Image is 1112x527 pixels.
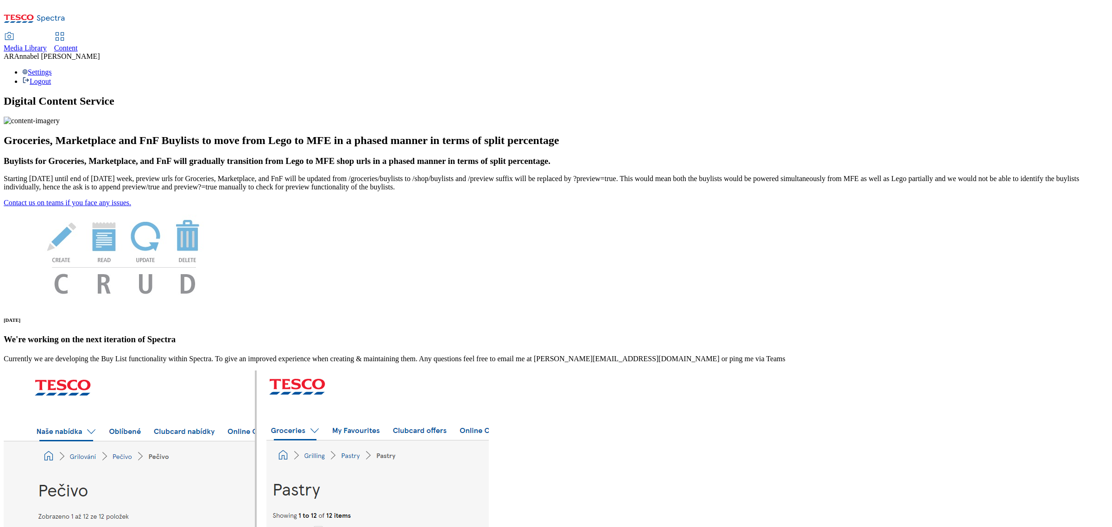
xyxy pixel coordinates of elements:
[4,317,1108,323] h6: [DATE]
[54,33,78,52] a: Content
[4,207,245,304] img: News Image
[4,52,14,60] span: AR
[4,33,47,52] a: Media Library
[4,156,1108,166] h3: Buylists for Groceries, Marketplace, and FnF will gradually transition from Lego to MFE shop urls...
[4,134,1108,147] h2: Groceries, Marketplace and FnF Buylists to move from Lego to MFE in a phased manner in terms of s...
[4,199,131,207] a: Contact us on teams if you face any issues.
[4,117,60,125] img: content-imagery
[4,355,1108,363] p: Currently we are developing the Buy List functionality within Spectra. To give an improved experi...
[14,52,100,60] span: Annabel [PERSON_NAME]
[4,44,47,52] span: Media Library
[54,44,78,52] span: Content
[4,334,1108,345] h3: We're working on the next iteration of Spectra
[22,68,52,76] a: Settings
[4,175,1108,191] p: Starting [DATE] until end of [DATE] week, preview urls for Groceries, Marketplace, and FnF will b...
[22,77,51,85] a: Logout
[4,95,1108,107] h1: Digital Content Service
